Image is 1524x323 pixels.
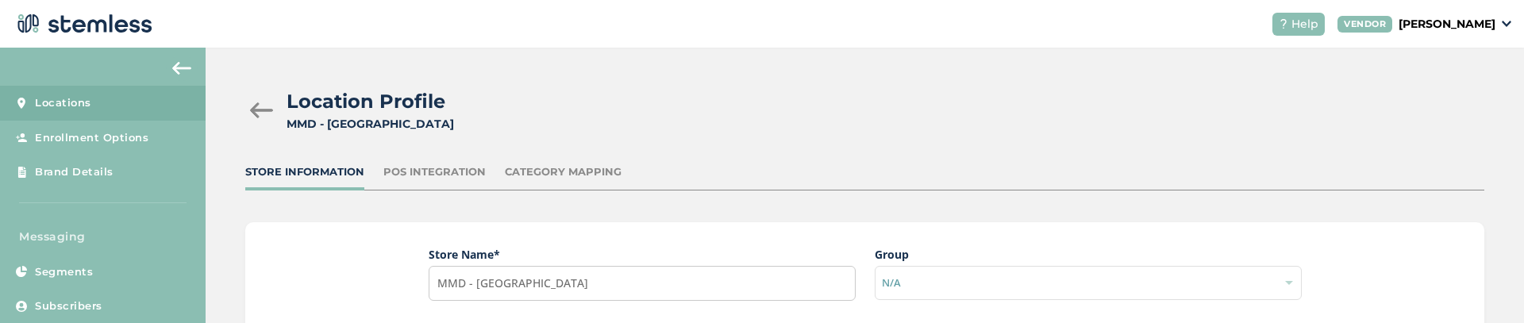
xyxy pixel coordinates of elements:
[287,116,454,133] div: MMD - [GEOGRAPHIC_DATA]
[1291,16,1318,33] span: Help
[245,164,364,180] div: Store Information
[1337,16,1392,33] div: VENDOR
[429,246,856,263] label: Store Name
[1445,247,1524,323] iframe: Chat Widget
[35,95,91,111] span: Locations
[172,62,191,75] img: icon-arrow-back-accent-c549486e.svg
[1399,16,1495,33] p: [PERSON_NAME]
[35,298,102,314] span: Subscribers
[1279,19,1288,29] img: icon-help-white-03924b79.svg
[429,266,856,301] input: Enter Store Name
[35,164,114,180] span: Brand Details
[1502,21,1511,27] img: icon_down-arrow-small-66adaf34.svg
[383,164,486,180] div: POS Integration
[13,8,152,40] img: logo-dark-0685b13c.svg
[35,264,93,280] span: Segments
[505,164,622,180] div: Category Mapping
[35,130,148,146] span: Enrollment Options
[875,246,1302,263] label: Group
[287,87,445,116] h2: Location Profile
